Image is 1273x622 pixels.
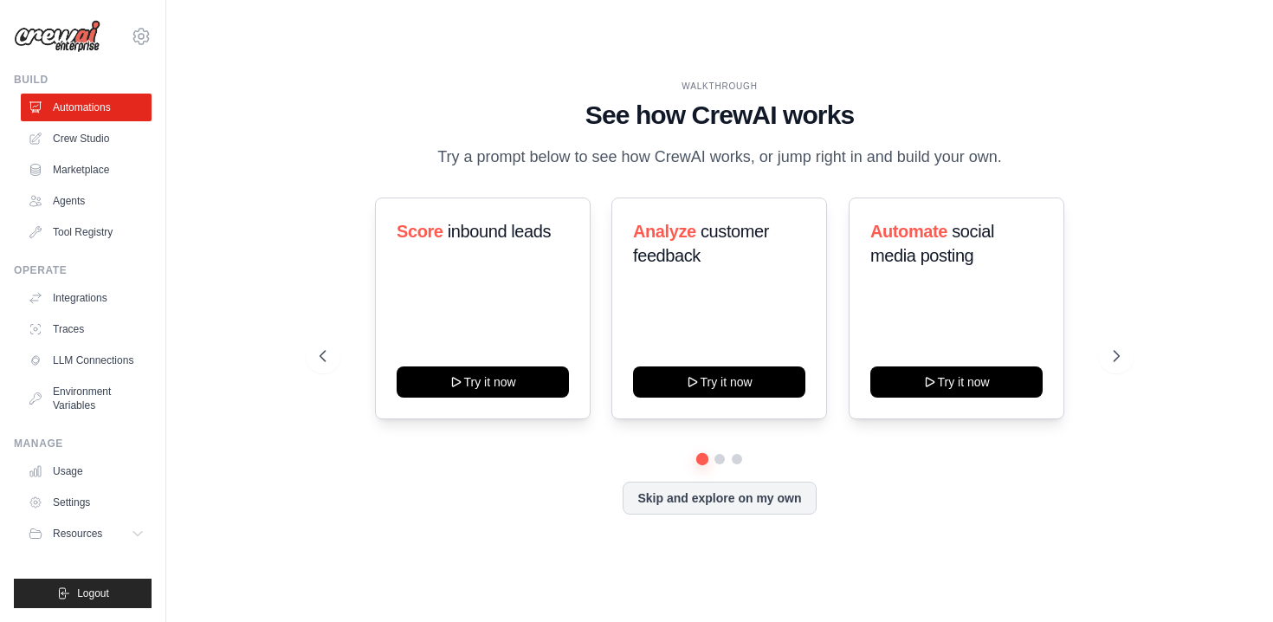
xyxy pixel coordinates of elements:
button: Logout [14,579,152,608]
a: Traces [21,315,152,343]
button: Try it now [397,366,569,398]
a: Integrations [21,284,152,312]
a: Marketplace [21,156,152,184]
div: Build [14,73,152,87]
button: Try it now [633,366,805,398]
a: Environment Variables [21,378,152,419]
span: Automate [870,222,947,241]
a: Agents [21,187,152,215]
div: Operate [14,263,152,277]
img: Logo [14,20,100,53]
h1: See how CrewAI works [320,100,1119,131]
span: inbound leads [448,222,551,241]
button: Skip and explore on my own [623,482,816,515]
span: social media posting [870,222,994,265]
div: Manage [14,437,152,450]
span: customer feedback [633,222,769,265]
a: Usage [21,457,152,485]
span: Logout [77,586,109,600]
span: Resources [53,527,102,541]
button: Try it now [870,366,1043,398]
p: Try a prompt below to see how CrewAI works, or jump right in and build your own. [429,145,1011,170]
a: LLM Connections [21,347,152,374]
a: Automations [21,94,152,121]
button: Resources [21,520,152,547]
a: Crew Studio [21,125,152,152]
div: WALKTHROUGH [320,80,1119,93]
span: Score [397,222,443,241]
span: Analyze [633,222,696,241]
a: Settings [21,489,152,516]
a: Tool Registry [21,218,152,246]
